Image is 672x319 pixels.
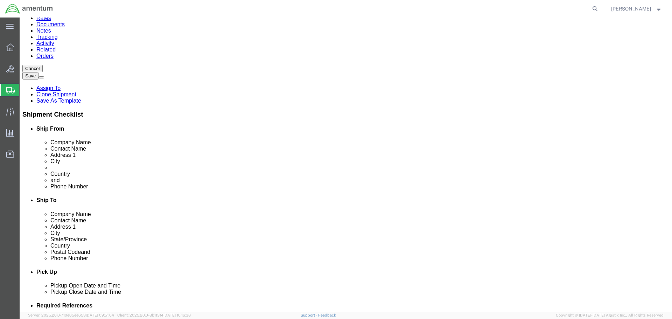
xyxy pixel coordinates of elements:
[611,5,651,13] span: Nick Blake
[28,313,114,317] span: Server: 2025.20.0-710e05ee653
[86,313,114,317] span: [DATE] 09:51:04
[611,5,663,13] button: [PERSON_NAME]
[318,313,336,317] a: Feedback
[20,18,672,312] iframe: FS Legacy Container
[117,313,191,317] span: Client: 2025.20.0-8b113f4
[301,313,318,317] a: Support
[5,4,53,14] img: logo
[556,312,664,318] span: Copyright © [DATE]-[DATE] Agistix Inc., All Rights Reserved
[163,313,191,317] span: [DATE] 10:16:38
